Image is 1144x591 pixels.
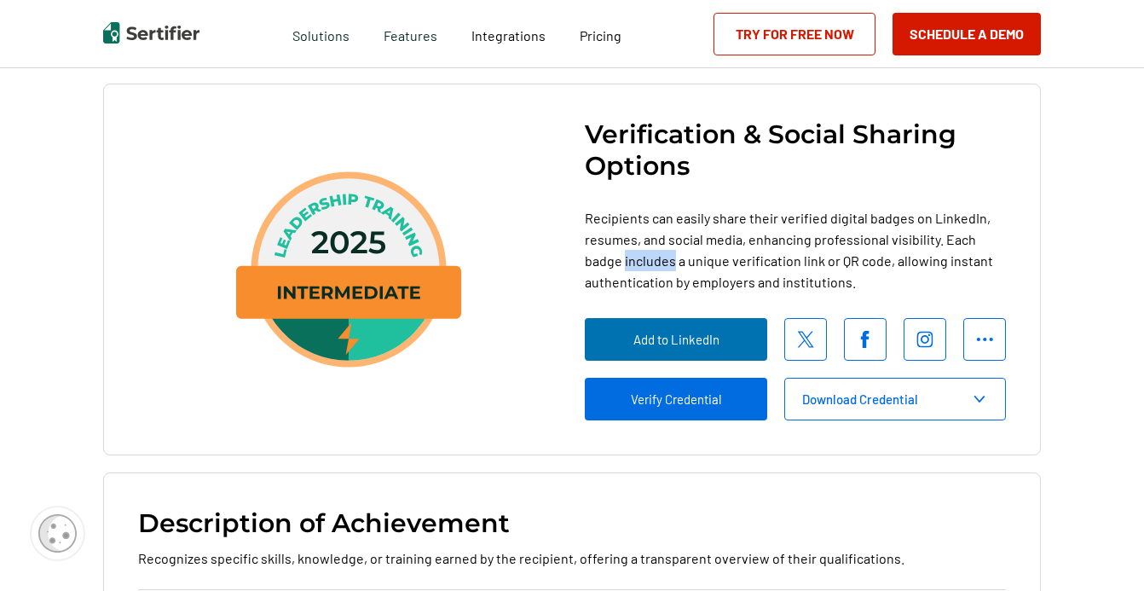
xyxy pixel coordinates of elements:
span: Recognizes specific skills, knowledge, or training earned by the recipient, offering a transparen... [138,548,904,569]
span: Integrations [471,27,546,43]
img: Download [971,396,988,403]
span: Pricing [580,27,621,43]
img: Facebook [857,331,874,348]
iframe: Chat Widget [1059,509,1144,591]
h3: Description of Achievement [138,507,510,539]
h3: Verification & Social Sharing Options [585,119,1006,182]
span: Recipients can easily share their verified digital badges on LinkedIn, resumes, and social media,... [585,207,1006,293]
img: X [797,331,814,348]
button: Schedule a Demo [893,13,1041,55]
img: Sertifier | Digital Credentialing Platform [103,22,199,43]
a: Try for Free Now [714,13,875,55]
img: More [976,331,993,348]
button: Verify Credential [585,378,767,420]
img: Cookie Popup Icon [38,514,77,553]
img: Badge Preview [229,171,468,368]
span: Features [384,23,437,44]
a: Pricing [580,23,621,44]
img: Instagram [916,331,933,348]
a: Integrations [471,23,546,44]
span: Solutions [292,23,350,44]
button: Add to LinkedIn [585,318,767,361]
button: Download Credential [784,378,1006,420]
